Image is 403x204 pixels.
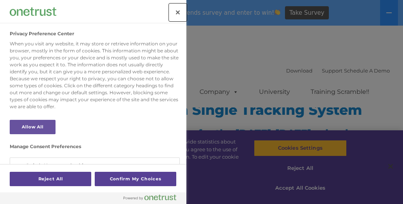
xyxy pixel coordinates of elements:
div: When you visit any website, it may store or retrieve information on your browser, mostly in the f... [10,40,180,110]
h2: Privacy Preference Center [10,31,74,36]
img: Powered by OneTrust Opens in a new Tab [123,194,176,201]
div: Company Logo [10,4,56,19]
button: Reject All [10,172,91,186]
img: Company Logo [10,7,56,16]
button: Close [169,4,186,21]
button: Confirm My Choices [95,172,176,186]
a: Powered by OneTrust Opens in a new Tab [123,194,182,204]
button: Allow All [10,120,56,134]
h3: Manage Consent Preferences [10,144,180,153]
